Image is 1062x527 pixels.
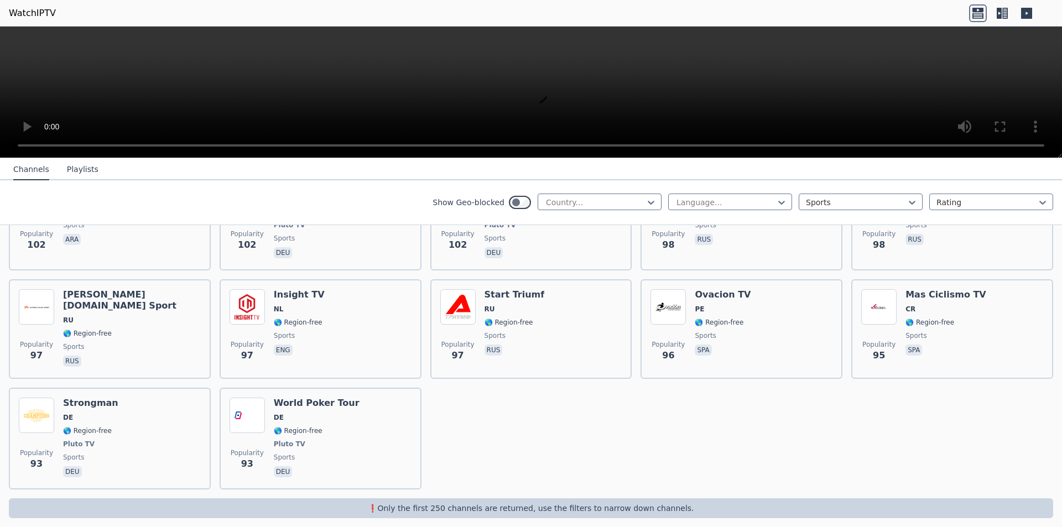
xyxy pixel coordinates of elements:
span: Popularity [652,340,685,349]
span: 🌎 Region-free [63,426,112,435]
span: PE [695,305,704,314]
span: sports [63,221,84,229]
span: 93 [30,457,43,471]
img: Ovacion TV [650,289,686,325]
span: Popularity [20,340,53,349]
span: 97 [241,349,253,362]
p: spa [695,345,711,356]
span: Popularity [20,229,53,238]
button: Playlists [67,159,98,180]
span: 97 [30,349,43,362]
h6: [PERSON_NAME][DOMAIN_NAME] Sport [63,289,201,311]
button: Channels [13,159,49,180]
h6: Ovacion TV [695,289,751,300]
p: ara [63,234,81,245]
span: sports [905,331,926,340]
p: spa [905,345,922,356]
span: Popularity [862,340,896,349]
p: deu [274,466,293,477]
span: Pluto TV [63,440,95,448]
span: Pluto TV [274,221,305,229]
span: 102 [238,238,256,252]
span: sports [274,453,295,462]
h6: Strongman [63,398,118,409]
span: sports [485,331,506,340]
p: rus [695,234,713,245]
img: World Poker Tour [230,398,265,433]
img: Astrahan.Ru Sport [19,289,54,325]
span: Popularity [652,229,685,238]
span: 97 [451,349,464,362]
span: RU [63,316,74,325]
span: sports [695,221,716,229]
span: 🌎 Region-free [274,426,322,435]
img: Start Triumf [440,289,476,325]
img: Strongman [19,398,54,433]
span: Pluto TV [274,440,305,448]
span: sports [274,234,295,243]
span: Popularity [441,229,475,238]
span: sports [274,331,295,340]
span: 98 [873,238,885,252]
span: 🌎 Region-free [695,318,743,327]
h6: Start Triumf [485,289,545,300]
span: 93 [241,457,253,471]
h6: Mas Ciclismo TV [905,289,986,300]
h6: World Poker Tour [274,398,360,409]
span: 🌎 Region-free [63,329,112,338]
span: 🌎 Region-free [485,318,533,327]
span: Popularity [441,340,475,349]
span: NL [274,305,284,314]
span: Pluto TV [485,221,516,229]
img: Insight TV [230,289,265,325]
p: deu [63,466,82,477]
span: 98 [662,238,674,252]
p: rus [485,345,503,356]
label: Show Geo-blocked [433,197,504,208]
span: 102 [449,238,467,252]
span: Popularity [231,340,264,349]
span: Popularity [231,229,264,238]
span: RU [485,305,495,314]
span: sports [63,342,84,351]
span: 102 [27,238,45,252]
span: 🌎 Region-free [274,318,322,327]
span: sports [485,234,506,243]
p: deu [274,247,293,258]
img: Mas Ciclismo TV [861,289,897,325]
span: Popularity [862,229,896,238]
p: eng [274,345,293,356]
span: 96 [662,349,674,362]
p: rus [905,234,924,245]
span: sports [695,331,716,340]
span: DE [274,413,284,422]
span: Popularity [231,448,264,457]
h6: Insight TV [274,289,325,300]
span: CR [905,305,915,314]
a: WatchIPTV [9,7,56,20]
span: Popularity [20,448,53,457]
span: sports [63,453,84,462]
p: rus [63,356,81,367]
p: ❗️Only the first 250 channels are returned, use the filters to narrow down channels. [13,503,1049,514]
p: deu [485,247,503,258]
span: sports [905,221,926,229]
span: 95 [873,349,885,362]
span: DE [63,413,73,422]
span: 🌎 Region-free [905,318,954,327]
